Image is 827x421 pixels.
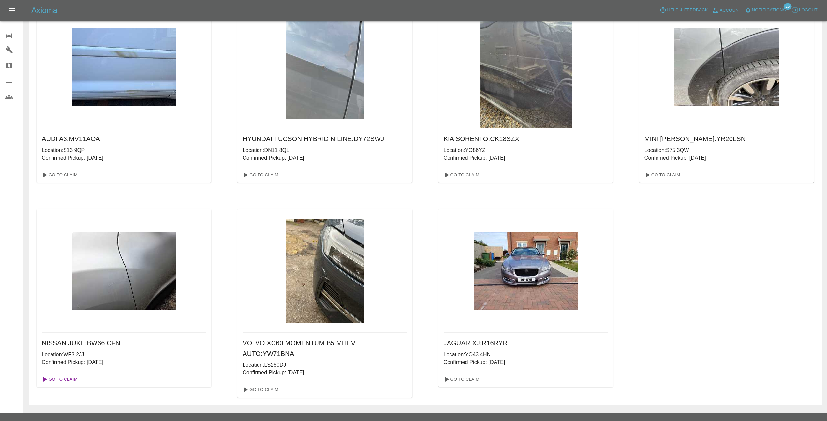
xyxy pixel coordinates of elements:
a: Account [710,5,743,16]
p: Confirmed Pickup: [DATE] [444,154,608,162]
span: Logout [799,7,818,14]
a: Go To Claim [39,374,79,385]
p: Location: WF3 2JJ [42,351,206,358]
a: Go To Claim [39,170,79,180]
p: Confirmed Pickup: [DATE] [42,154,206,162]
a: Go To Claim [441,170,481,180]
span: Notifications [752,7,786,14]
p: Location: S13 9QP [42,146,206,154]
h6: HYUNDAI TUCSON HYBRID N LINE : DY72SWJ [243,134,407,144]
p: Location: YO86YZ [444,146,608,154]
h6: JAGUAR XJ : R16RYR [444,338,608,348]
p: Location: YO43 4HN [444,351,608,358]
button: Logout [790,5,819,15]
p: Location: S75 3QW [644,146,809,154]
p: Location: LS260DJ [243,361,407,369]
a: Go To Claim [240,385,280,395]
p: Location: DN11 8QL [243,146,407,154]
button: Open drawer [4,3,20,18]
h6: MINI [PERSON_NAME] : YR20LSN [644,134,809,144]
span: Account [720,7,742,14]
button: Notifications [743,5,788,15]
p: Confirmed Pickup: [DATE] [444,358,608,366]
a: Go To Claim [642,170,682,180]
h6: NISSAN JUKE : BW66 CFN [42,338,206,348]
h6: VOLVO XC60 MOMENTUM B5 MHEV AUTO : YW71BNA [243,338,407,359]
p: Confirmed Pickup: [DATE] [644,154,809,162]
button: Help & Feedback [658,5,709,15]
p: Confirmed Pickup: [DATE] [243,154,407,162]
a: Go To Claim [240,170,280,180]
span: Help & Feedback [667,7,708,14]
a: Go To Claim [441,374,481,385]
h6: KIA SORENTO : CK18SZX [444,134,608,144]
h6: AUDI A3 : MV11AOA [42,134,206,144]
p: Confirmed Pickup: [DATE] [42,358,206,366]
span: 25 [783,3,791,10]
h5: Axioma [31,5,57,16]
p: Confirmed Pickup: [DATE] [243,369,407,377]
